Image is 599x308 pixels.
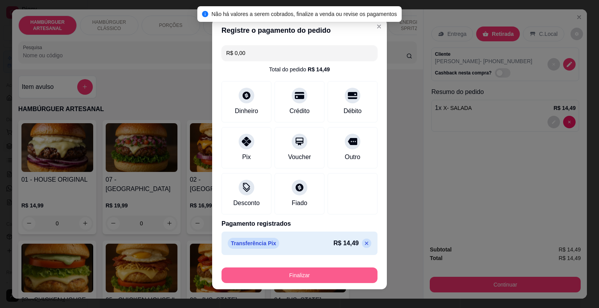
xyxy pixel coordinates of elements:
div: Fiado [292,198,307,208]
span: Não há valores a serem cobrados, finalize a venda ou revise os pagamentos [211,11,397,17]
header: Registre o pagamento do pedido [212,19,387,42]
div: Outro [345,152,360,162]
div: R$ 14,49 [308,65,330,73]
button: Close [373,20,385,33]
div: Desconto [233,198,260,208]
div: Débito [344,106,362,116]
span: info-circle [202,11,208,17]
p: R$ 14,49 [333,239,359,248]
button: Finalizar [222,267,377,283]
div: Pix [242,152,251,162]
div: Crédito [289,106,310,116]
input: Ex.: hambúrguer de cordeiro [226,45,373,61]
p: Pagamento registrados [222,219,377,228]
p: Transferência Pix [228,238,279,249]
div: Dinheiro [235,106,258,116]
div: Total do pedido [269,65,330,73]
div: Voucher [288,152,311,162]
